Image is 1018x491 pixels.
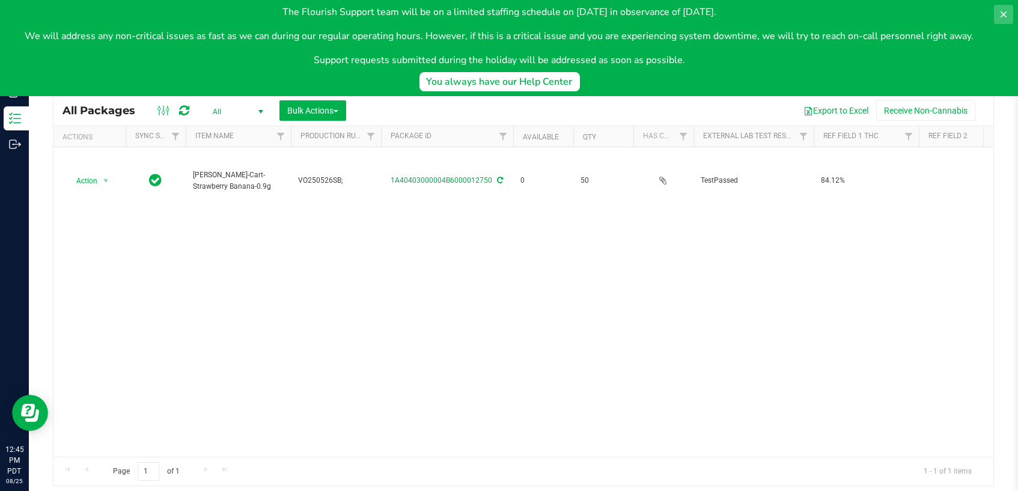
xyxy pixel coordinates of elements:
button: Receive Non-Cannabis [876,100,975,121]
span: 0 [520,175,566,186]
span: TestPassed [701,175,806,186]
a: Filter [493,126,513,147]
a: Available [523,133,559,141]
span: select [99,172,114,189]
inline-svg: Inventory [9,112,21,124]
a: Production Run [300,132,361,140]
a: External Lab Test Result [703,132,797,140]
span: VO250526SB; [298,175,374,186]
span: 84.12% [821,175,912,186]
a: Item Name [195,132,234,140]
span: All Packages [62,104,147,117]
a: Filter [361,126,381,147]
span: Page of 1 [103,462,189,481]
inline-svg: Outbound [9,138,21,150]
iframe: Resource center [12,395,48,431]
a: Ref Field 2 [928,132,968,140]
a: Qty [583,133,596,141]
p: We will address any non-critical issues as fast as we can during our regular operating hours. How... [25,29,974,43]
a: Filter [674,126,693,147]
span: Action [66,172,98,189]
span: 50 [581,175,626,186]
a: 1A40403000004B6000012750 [391,176,493,185]
a: Filter [271,126,291,147]
a: Sync Status [135,132,181,140]
div: Actions [62,133,121,141]
span: Sync from Compliance System [496,176,504,185]
p: 08/25 [5,477,23,486]
a: Filter [794,126,814,147]
input: 1 [138,462,159,481]
th: Has COA [633,126,693,147]
p: The Flourish Support team will be on a limited staffing schedule on [DATE] in observance of [DATE]. [25,5,974,19]
a: Filter [899,126,919,147]
a: Filter [166,126,186,147]
span: In Sync [150,172,162,189]
span: Bulk Actions [287,106,338,115]
button: Export to Excel [796,100,876,121]
span: [PERSON_NAME]-Cart-Strawberry Banana-0.9g [193,169,284,192]
button: Bulk Actions [279,100,346,121]
p: 12:45 PM PDT [5,444,23,477]
a: Package ID [391,132,431,140]
div: You always have our Help Center [427,75,573,89]
p: Support requests submitted during the holiday will be addressed as soon as possible. [25,53,974,67]
span: 1 - 1 of 1 items [914,462,981,480]
a: Ref Field 1 THC [823,132,879,140]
